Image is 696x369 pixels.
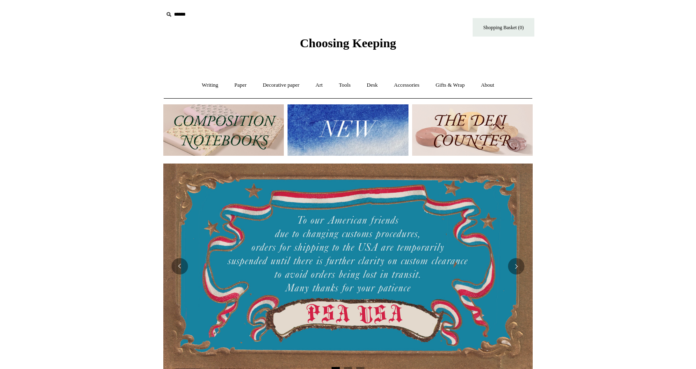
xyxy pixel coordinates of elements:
a: Gifts & Wrap [428,74,472,96]
button: Page 2 [344,367,352,369]
a: Accessories [387,74,427,96]
a: Desk [360,74,385,96]
button: Page 3 [356,367,364,369]
img: The Deli Counter [412,104,533,156]
span: Choosing Keeping [300,36,396,50]
button: Previous [172,258,188,274]
button: Page 1 [332,367,340,369]
a: Choosing Keeping [300,43,396,48]
a: Writing [195,74,226,96]
a: Paper [227,74,254,96]
a: About [473,74,502,96]
img: USA PSA .jpg__PID:33428022-6587-48b7-8b57-d7eefc91f15a [163,164,533,369]
a: Tools [332,74,358,96]
img: New.jpg__PID:f73bdf93-380a-4a35-bcfe-7823039498e1 [288,104,408,156]
a: Shopping Basket (0) [473,18,534,37]
img: 202302 Composition ledgers.jpg__PID:69722ee6-fa44-49dd-a067-31375e5d54ec [163,104,284,156]
a: Decorative paper [255,74,307,96]
a: Art [308,74,330,96]
button: Next [508,258,524,274]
